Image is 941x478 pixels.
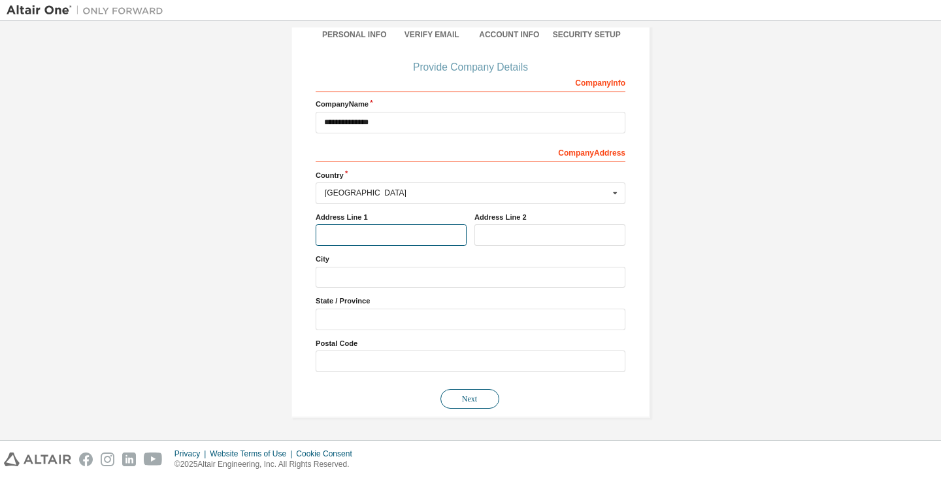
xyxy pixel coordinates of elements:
[316,254,625,264] label: City
[174,459,360,470] p: © 2025 Altair Engineering, Inc. All Rights Reserved.
[393,29,471,40] div: Verify Email
[316,170,625,180] label: Country
[79,452,93,466] img: facebook.svg
[470,29,548,40] div: Account Info
[7,4,170,17] img: Altair One
[316,338,625,349] label: Postal Code
[144,452,163,466] img: youtube.svg
[316,63,625,71] div: Provide Company Details
[316,212,467,222] label: Address Line 1
[122,452,136,466] img: linkedin.svg
[548,29,626,40] div: Security Setup
[210,449,296,459] div: Website Terms of Use
[316,71,625,92] div: Company Info
[474,212,625,222] label: Address Line 2
[316,296,625,306] label: State / Province
[316,29,393,40] div: Personal Info
[325,189,609,197] div: [GEOGRAPHIC_DATA]
[440,389,499,409] button: Next
[296,449,359,459] div: Cookie Consent
[316,99,625,109] label: Company Name
[4,452,71,466] img: altair_logo.svg
[101,452,114,466] img: instagram.svg
[316,141,625,162] div: Company Address
[174,449,210,459] div: Privacy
